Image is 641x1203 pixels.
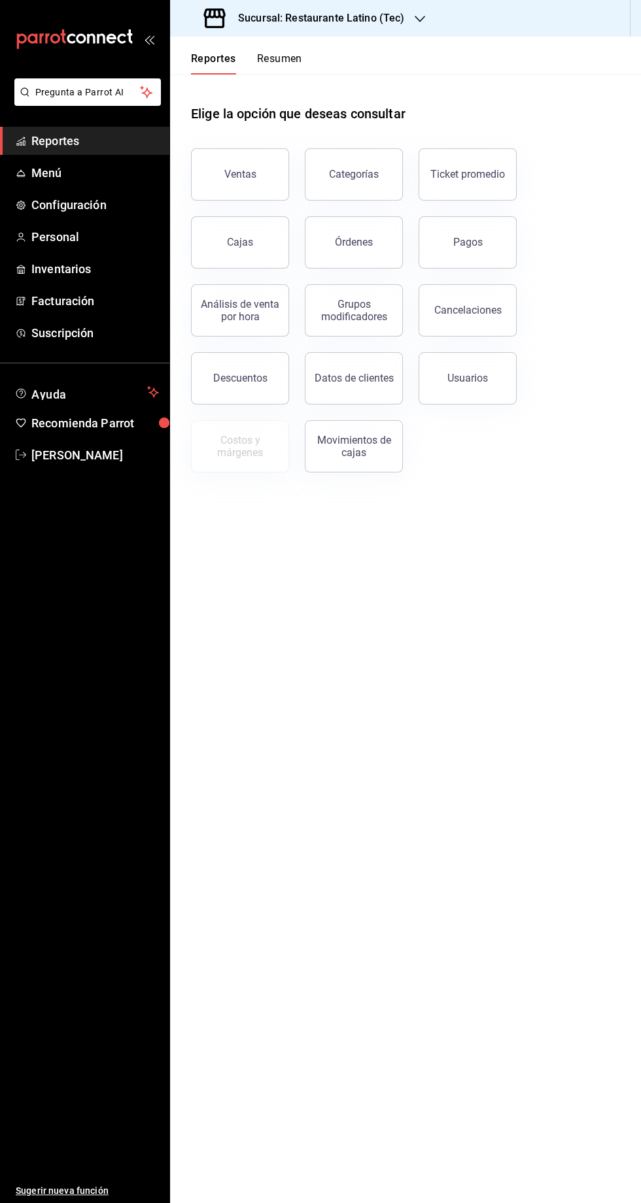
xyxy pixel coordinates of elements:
[144,34,154,44] button: open_drawer_menu
[31,196,159,214] span: Configuración
[191,148,289,201] button: Ventas
[199,434,281,459] div: Costos y márgenes
[305,284,403,337] button: Grupos modificadores
[305,420,403,472] button: Movimientos de cajas
[191,352,289,404] button: Descuentos
[191,420,289,472] button: Contrata inventarios para ver este reporte
[31,446,159,464] span: [PERSON_NAME]
[419,284,517,337] button: Cancelaciones
[315,372,394,384] div: Datos de clientes
[31,164,159,182] span: Menú
[453,236,483,248] div: Pagos
[305,352,403,404] button: Datos de clientes
[419,352,517,404] button: Usuarios
[191,284,289,337] button: Análisis de venta por hora
[305,216,403,269] button: Órdenes
[191,104,406,124] h1: Elige la opción que deseas consultar
[9,95,161,108] a: Pregunta a Parrot AI
[257,52,302,74] button: Resumen
[305,148,403,201] button: Categorías
[313,434,394,459] div: Movimientos de cajas
[199,298,281,323] div: Análisis de venta por hora
[434,304,502,316] div: Cancelaciones
[419,216,517,269] button: Pagos
[31,228,159,246] span: Personal
[419,148,517,201] button: Ticket promedio
[224,168,256,180] div: Ventas
[35,86,141,99] span: Pregunta a Parrot AI
[191,52,302,74] div: navigation tabs
[335,236,373,248] div: Órdenes
[191,52,236,74] button: Reportes
[213,372,268,384] div: Descuentos
[31,324,159,342] span: Suscripción
[430,168,505,180] div: Ticket promedio
[228,10,404,26] h3: Sucursal: Restaurante Latino (Tec)
[313,298,394,323] div: Grupos modificadores
[31,414,159,432] span: Recomienda Parrot
[447,372,488,384] div: Usuarios
[227,236,253,248] div: Cajas
[14,78,161,106] button: Pregunta a Parrot AI
[16,1184,159,1198] span: Sugerir nueva función
[191,216,289,269] button: Cajas
[329,168,379,180] div: Categorías
[31,260,159,278] span: Inventarios
[31,132,159,150] span: Reportes
[31,384,142,400] span: Ayuda
[31,292,159,310] span: Facturación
